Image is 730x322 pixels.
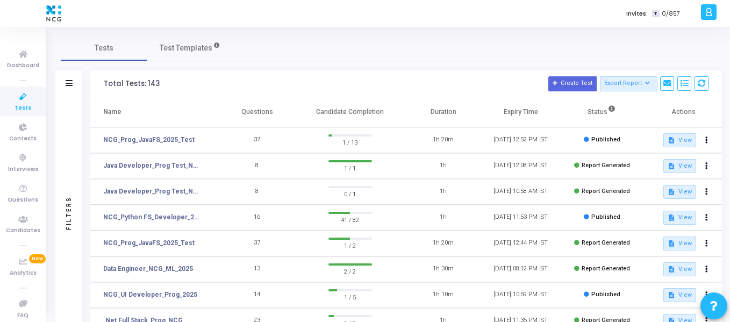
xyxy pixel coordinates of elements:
[405,127,482,153] td: 1h 20m
[663,262,696,276] button: View
[405,282,482,308] td: 1h 10m
[103,290,197,299] a: NCG_UI Developer_Prog_2025
[668,162,675,170] mat-icon: description
[218,205,296,231] td: 16
[9,134,37,144] span: Contests
[7,61,39,70] span: Dashboard
[591,291,620,298] span: Published
[668,266,675,273] mat-icon: description
[582,162,630,169] span: Report Generated
[218,127,296,153] td: 37
[663,211,696,225] button: View
[296,97,405,127] th: Candidate Completion
[582,239,630,246] span: Report Generated
[662,9,680,18] span: 0/857
[64,154,74,272] div: Filters
[668,240,675,247] mat-icon: description
[405,256,482,282] td: 1h 30m
[103,238,195,248] a: NCG_Prog_JavaFS_2025_Test
[668,188,675,196] mat-icon: description
[591,213,620,220] span: Published
[405,153,482,179] td: 1h
[582,265,630,272] span: Report Generated
[218,179,296,205] td: 8
[482,179,560,205] td: [DATE] 10:58 AM IST
[668,137,675,144] mat-icon: description
[8,196,38,205] span: Questions
[548,76,597,91] button: Create Test
[328,291,372,302] span: 1 / 5
[668,291,675,299] mat-icon: description
[663,185,696,199] button: View
[668,214,675,221] mat-icon: description
[663,133,696,147] button: View
[482,153,560,179] td: [DATE] 12:08 PM IST
[405,179,482,205] td: 1h
[482,231,560,256] td: [DATE] 12:44 PM IST
[103,187,202,196] a: Java Developer_Prog Test_NCG
[44,3,64,24] img: logo
[95,42,113,54] span: Tests
[328,266,372,276] span: 2 / 2
[103,135,195,145] a: NCG_Prog_JavaFS_2025_Test
[103,212,202,222] a: NCG_Python FS_Developer_2025
[482,127,560,153] td: [DATE] 12:52 PM IST
[218,97,296,127] th: Questions
[218,153,296,179] td: 8
[218,282,296,308] td: 14
[626,9,648,18] label: Invites:
[328,162,372,173] span: 1 / 1
[663,288,696,302] button: View
[600,76,657,91] button: Export Report
[405,205,482,231] td: 1h
[560,97,645,127] th: Status
[328,214,372,225] span: 41 / 82
[103,161,202,170] a: Java Developer_Prog Test_NCG
[29,254,46,263] span: New
[663,159,696,173] button: View
[328,240,372,251] span: 1 / 2
[6,226,40,235] span: Candidates
[90,97,218,127] th: Name
[218,256,296,282] td: 13
[663,237,696,251] button: View
[591,136,620,143] span: Published
[15,104,31,113] span: Tests
[405,97,482,127] th: Duration
[405,231,482,256] td: 1h 20m
[328,137,372,147] span: 1 / 13
[104,80,160,88] div: Total Tests: 143
[8,165,38,174] span: Interviews
[652,10,659,18] span: T
[482,205,560,231] td: [DATE] 11:53 PM IST
[482,282,560,308] td: [DATE] 10:59 PM IST
[328,188,372,199] span: 0 / 1
[582,188,630,195] span: Report Generated
[645,97,722,127] th: Actions
[10,269,37,278] span: Analytics
[160,42,212,54] span: Test Templates
[218,231,296,256] td: 37
[482,97,560,127] th: Expiry Time
[103,264,193,274] a: Data Engineer_NCG_ML_2025
[482,256,560,282] td: [DATE] 08:12 PM IST
[17,311,28,320] span: FAQ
